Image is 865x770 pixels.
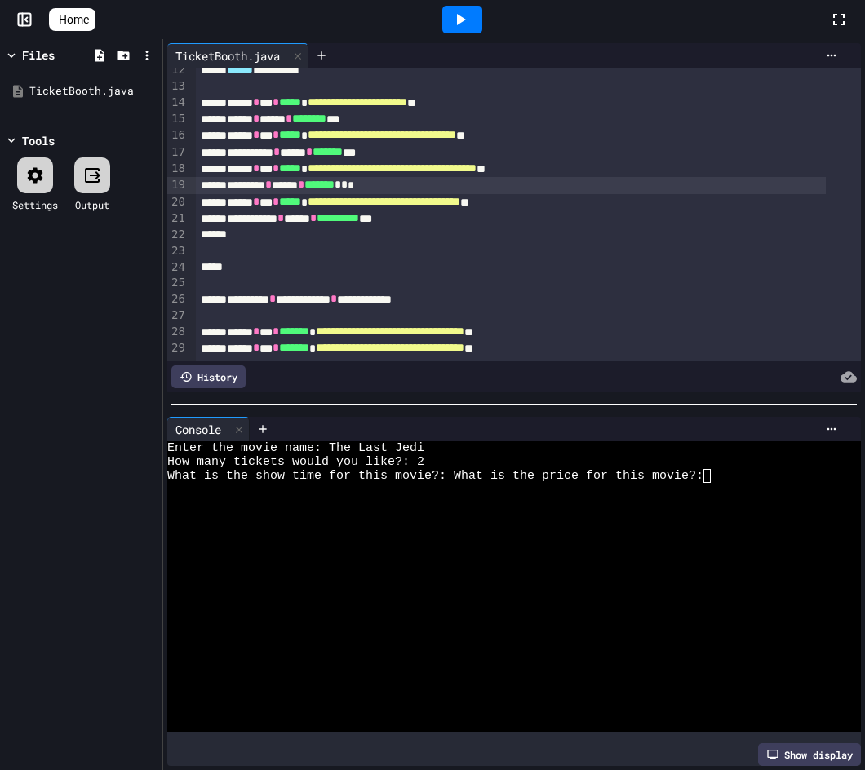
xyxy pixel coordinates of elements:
div: Console [167,417,250,441]
div: 27 [167,308,188,324]
span: How many tickets would you like?: 2 [167,455,424,469]
div: Show display [758,743,861,766]
div: Settings [12,197,58,212]
div: 29 [167,340,188,356]
div: 13 [167,78,188,95]
div: TicketBooth.java [29,83,157,100]
div: Output [75,197,109,212]
div: 21 [167,210,188,227]
div: 18 [167,161,188,177]
span: Home [59,11,89,28]
div: 19 [167,177,188,193]
span: What is the show time for this movie?: What is the price for this movie?: [167,469,703,483]
div: 26 [167,291,188,308]
div: 30 [167,357,188,374]
div: 28 [167,324,188,340]
div: TicketBooth.java [167,43,308,68]
div: 25 [167,275,188,291]
div: Console [167,421,229,438]
div: 12 [167,62,188,78]
div: 23 [167,243,188,259]
div: 15 [167,111,188,127]
div: 14 [167,95,188,111]
div: Tools [22,132,55,149]
span: Enter the movie name: The Last Jedi [167,441,424,455]
div: TicketBooth.java [167,47,288,64]
a: Home [49,8,95,31]
div: 16 [167,127,188,144]
div: 22 [167,227,188,243]
div: 24 [167,259,188,276]
div: 17 [167,144,188,161]
div: 20 [167,194,188,210]
div: History [171,365,246,388]
div: Files [22,46,55,64]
